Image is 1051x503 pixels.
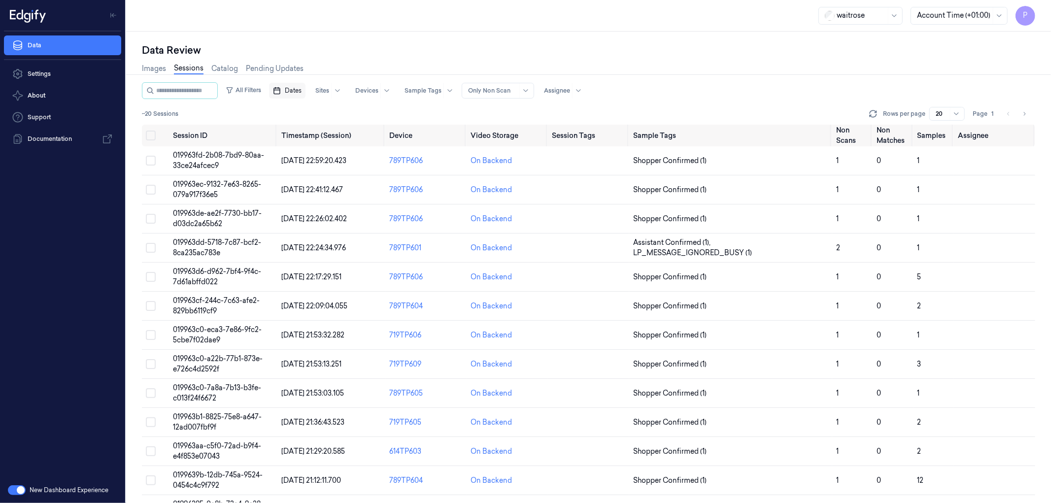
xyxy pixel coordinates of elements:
button: P [1016,6,1035,26]
div: 789TP606 [389,214,463,224]
span: Shopper Confirmed (1) [633,185,707,195]
th: Device [385,125,467,146]
div: 789TP605 [389,388,463,399]
span: 1 [836,360,839,369]
span: 0 [877,243,881,252]
span: 1 [836,389,839,398]
th: Samples [914,125,954,146]
span: 1 [836,331,839,339]
span: [DATE] 22:26:02.402 [281,214,347,223]
th: Sample Tags [629,125,832,146]
span: Shopper Confirmed (1) [633,301,707,311]
span: 12 [917,476,924,485]
button: About [4,86,121,105]
span: [DATE] 22:59:20.423 [281,156,346,165]
span: 1 [917,214,920,223]
div: 789TP606 [389,272,463,282]
span: 1 [836,272,839,281]
span: 1 [836,185,839,194]
span: 1 [917,243,920,252]
div: On Backend [471,272,512,282]
div: 789TP606 [389,156,463,166]
div: On Backend [471,330,512,340]
span: 0 [877,360,881,369]
a: Catalog [211,64,238,74]
div: On Backend [471,475,512,486]
div: On Backend [471,301,512,311]
span: 1 [836,418,839,427]
button: Select row [146,214,156,224]
th: Session ID [169,125,277,146]
span: 0199639b-12db-745a-9524-0454c4c9f792 [173,470,263,490]
div: 789TP606 [389,185,463,195]
span: Dates [285,86,302,95]
th: Timestamp (Session) [277,125,386,146]
th: Video Storage [467,125,548,146]
div: On Backend [471,417,512,428]
div: On Backend [471,214,512,224]
span: 2 [917,418,921,427]
button: Select row [146,475,156,485]
span: ~20 Sessions [142,109,178,118]
span: 2 [917,302,921,310]
a: Documentation [4,129,121,149]
button: Select all [146,131,156,140]
div: On Backend [471,388,512,399]
span: 1 [917,389,920,398]
span: Shopper Confirmed (1) [633,272,707,282]
button: Toggle Navigation [105,7,121,23]
div: 719TP606 [389,330,463,340]
span: 1 [836,447,839,456]
div: 614TP603 [389,446,463,457]
button: Select row [146,388,156,398]
span: 019963de-ae2f-7730-bb17-d03dc2a65b62 [173,209,262,228]
span: 019963fd-2b08-7bd9-80aa-33ce24afcec9 [173,151,264,170]
p: Rows per page [883,109,925,118]
a: Settings [4,64,121,84]
button: Select row [146,417,156,427]
span: 0 [877,389,881,398]
span: Shopper Confirmed (1) [633,330,707,340]
span: 5 [917,272,921,281]
div: 719TP605 [389,417,463,428]
span: 1 [991,109,994,118]
span: 019963ec-9132-7e63-8265-079a917f36e5 [173,180,261,199]
span: LP_MESSAGE_IGNORED_BUSY (1) [633,248,752,258]
span: 0 [877,156,881,165]
span: 019963aa-c5f0-72ad-b9f4-e4f853e07043 [173,441,261,461]
span: Shopper Confirmed (1) [633,156,707,166]
div: On Backend [471,446,512,457]
th: Non Scans [832,125,873,146]
button: Dates [269,83,305,99]
button: Select row [146,446,156,456]
button: Select row [146,301,156,311]
span: 0 [877,214,881,223]
a: Images [142,64,166,74]
div: On Backend [471,156,512,166]
span: Shopper Confirmed (1) [633,446,707,457]
span: [DATE] 21:53:03.105 [281,389,344,398]
span: 019963d6-d962-7bf4-9f4c-7d61abffd022 [173,267,261,286]
span: 1 [917,185,920,194]
div: Data Review [142,43,1035,57]
span: [DATE] 22:24:34.976 [281,243,346,252]
span: 1 [836,302,839,310]
button: All Filters [222,82,265,98]
span: 3 [917,360,921,369]
span: 1 [917,331,920,339]
div: On Backend [471,185,512,195]
span: 0 [877,331,881,339]
span: 019963b1-8825-75e8-a647-12ad007fbf9f [173,412,262,432]
span: [DATE] 21:29:20.585 [281,447,345,456]
span: Assistant Confirmed (1) , [633,237,712,248]
span: 0 [877,185,881,194]
span: Page [973,109,987,118]
span: 019963dd-5718-7c87-bcf2-8ca235ac783e [173,238,261,257]
div: 719TP609 [389,359,463,369]
span: [DATE] 21:12:11.700 [281,476,341,485]
span: [DATE] 22:09:04.055 [281,302,347,310]
div: On Backend [471,243,512,253]
button: Select row [146,330,156,340]
span: 1 [836,156,839,165]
